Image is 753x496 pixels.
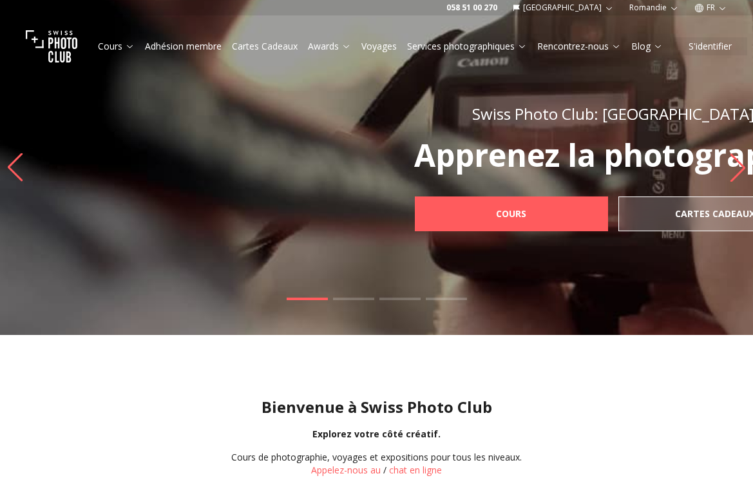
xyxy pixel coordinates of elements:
a: Adhésion membre [145,40,222,53]
button: Blog [626,37,668,55]
h1: Bienvenue à Swiss Photo Club [10,397,743,417]
button: chat en ligne [389,464,442,477]
button: Awards [303,37,356,55]
a: Services photographiques [407,40,527,53]
a: Cours [98,40,135,53]
button: S'identifier [673,37,747,55]
a: Awards [308,40,351,53]
div: Explorez votre côté créatif. [10,428,743,441]
button: Voyages [356,37,402,55]
a: Voyages [361,40,397,53]
b: Cours [496,207,526,220]
a: 058 51 00 270 [446,3,497,13]
a: Cours [415,196,608,231]
button: Adhésion membre [140,37,227,55]
a: Cartes Cadeaux [232,40,298,53]
button: Cartes Cadeaux [227,37,303,55]
button: Services photographiques [402,37,532,55]
a: Appelez-nous au [311,464,381,476]
button: Rencontrez-nous [532,37,626,55]
button: Cours [93,37,140,55]
div: / [231,451,522,477]
a: Rencontrez-nous [537,40,621,53]
img: Swiss photo club [26,21,77,72]
div: Cours de photographie, voyages et expositions pour tous les niveaux. [231,451,522,464]
a: Blog [631,40,663,53]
